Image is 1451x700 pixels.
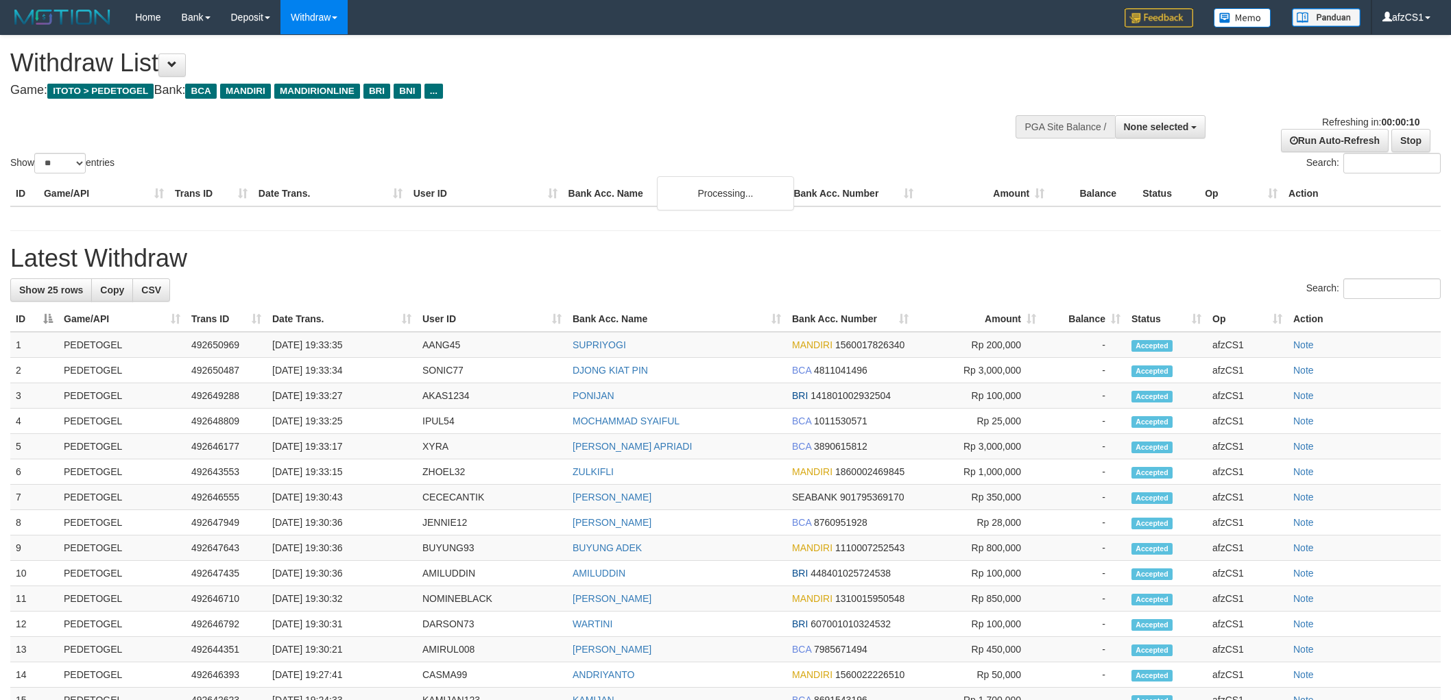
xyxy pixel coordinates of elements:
a: Note [1293,415,1314,426]
a: ZULKIFLI [573,466,614,477]
td: - [1042,612,1126,637]
span: Accepted [1131,543,1173,555]
span: BRI [792,618,808,629]
span: MANDIRI [792,542,832,553]
td: 2 [10,358,58,383]
a: AMILUDDIN [573,568,625,579]
td: Rp 100,000 [914,612,1042,637]
span: Refreshing in: [1322,117,1419,128]
span: CSV [141,285,161,295]
input: Search: [1343,278,1441,299]
td: - [1042,561,1126,586]
a: Run Auto-Refresh [1281,129,1389,152]
a: Note [1293,390,1314,401]
span: Copy [100,285,124,295]
td: [DATE] 19:33:25 [267,409,417,434]
th: Op: activate to sort column ascending [1207,306,1288,332]
th: Bank Acc. Number [788,181,919,206]
td: 492646710 [186,586,267,612]
span: Accepted [1131,518,1173,529]
th: Amount [919,181,1050,206]
th: User ID [408,181,563,206]
span: BRI [792,568,808,579]
h4: Game: Bank: [10,84,954,97]
td: 492644351 [186,637,267,662]
td: afzCS1 [1207,662,1288,688]
th: Status [1137,181,1199,206]
td: 492647949 [186,510,267,535]
th: Trans ID [169,181,253,206]
td: 492646393 [186,662,267,688]
td: 13 [10,637,58,662]
a: [PERSON_NAME] [573,492,651,503]
td: CASMA99 [417,662,567,688]
td: PEDETOGEL [58,409,186,434]
span: MANDIRI [792,593,832,604]
a: ANDRIYANTO [573,669,635,680]
span: Copy 1110007252543 to clipboard [835,542,904,553]
a: Note [1293,466,1314,477]
img: panduan.png [1292,8,1360,27]
span: Accepted [1131,467,1173,479]
span: BCA [792,644,811,655]
td: AKAS1234 [417,383,567,409]
span: Accepted [1131,594,1173,605]
td: Rp 350,000 [914,485,1042,510]
h1: Withdraw List [10,49,954,77]
th: Balance: activate to sort column ascending [1042,306,1126,332]
td: [DATE] 19:30:21 [267,637,417,662]
span: BCA [792,365,811,376]
a: Note [1293,492,1314,503]
span: Copy 4811041496 to clipboard [814,365,867,376]
td: afzCS1 [1207,586,1288,612]
th: Game/API: activate to sort column ascending [58,306,186,332]
td: 1 [10,332,58,358]
td: [DATE] 19:30:32 [267,586,417,612]
td: PEDETOGEL [58,561,186,586]
th: Status: activate to sort column ascending [1126,306,1207,332]
td: [DATE] 19:33:34 [267,358,417,383]
span: Accepted [1131,492,1173,504]
td: afzCS1 [1207,459,1288,485]
td: 10 [10,561,58,586]
td: [DATE] 19:33:35 [267,332,417,358]
td: afzCS1 [1207,637,1288,662]
td: Rp 50,000 [914,662,1042,688]
td: IPUL54 [417,409,567,434]
span: BNI [394,84,420,99]
span: BCA [792,517,811,528]
td: - [1042,358,1126,383]
a: Note [1293,339,1314,350]
span: Copy 1011530571 to clipboard [814,415,867,426]
td: Rp 100,000 [914,561,1042,586]
td: 492643553 [186,459,267,485]
td: PEDETOGEL [58,612,186,637]
td: afzCS1 [1207,612,1288,637]
td: 492649288 [186,383,267,409]
th: Action [1283,181,1441,206]
a: PONIJAN [573,390,614,401]
td: 14 [10,662,58,688]
td: 11 [10,586,58,612]
label: Search: [1306,153,1441,173]
a: Note [1293,568,1314,579]
td: - [1042,409,1126,434]
button: None selected [1115,115,1206,138]
span: Copy 7985671494 to clipboard [814,644,867,655]
span: Accepted [1131,644,1173,656]
span: Accepted [1131,568,1173,580]
a: Note [1293,365,1314,376]
th: Bank Acc. Name: activate to sort column ascending [567,306,787,332]
span: Copy 1560022226510 to clipboard [835,669,904,680]
td: - [1042,535,1126,561]
td: - [1042,459,1126,485]
span: Copy 1310015950548 to clipboard [835,593,904,604]
th: ID: activate to sort column descending [10,306,58,332]
a: BUYUNG ADEK [573,542,642,553]
span: Copy 607001010324532 to clipboard [811,618,891,629]
a: WARTINI [573,618,612,629]
td: SONIC77 [417,358,567,383]
td: 492647435 [186,561,267,586]
span: Copy 8760951928 to clipboard [814,517,867,528]
th: Op [1199,181,1283,206]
